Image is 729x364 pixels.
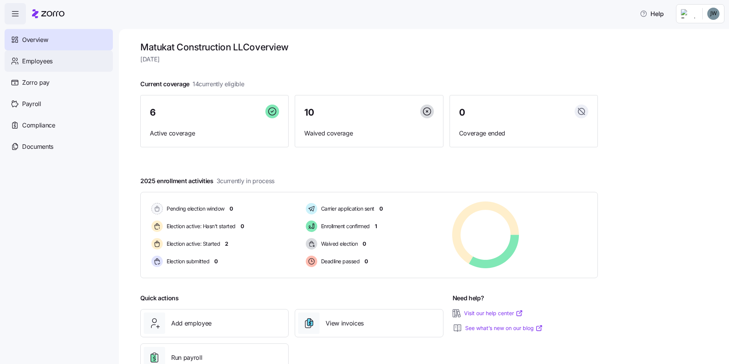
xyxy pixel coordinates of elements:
[5,29,113,50] a: Overview
[171,353,202,362] span: Run payroll
[22,35,48,45] span: Overview
[225,240,228,248] span: 2
[459,129,588,138] span: Coverage ended
[140,79,244,89] span: Current coverage
[364,258,368,265] span: 0
[363,240,366,248] span: 0
[150,108,156,117] span: 6
[140,55,598,64] span: [DATE]
[22,121,55,130] span: Compliance
[164,240,220,248] span: Election active: Started
[640,9,664,18] span: Help
[140,176,275,186] span: 2025 enrollment activities
[164,258,209,265] span: Election submitted
[214,258,218,265] span: 0
[5,136,113,157] a: Documents
[22,142,53,151] span: Documents
[193,79,244,89] span: 14 currently eligible
[140,41,598,53] h1: Matukat Construction LLC overview
[22,78,50,87] span: Zorro pay
[241,222,244,230] span: 0
[634,6,670,21] button: Help
[22,56,53,66] span: Employees
[465,324,543,332] a: See what’s new on our blog
[5,72,113,93] a: Zorro pay
[217,176,275,186] span: 3 currently in process
[304,129,434,138] span: Waived coverage
[5,50,113,72] a: Employees
[319,205,374,213] span: Carrier application sent
[171,319,212,328] span: Add employee
[304,108,314,117] span: 10
[319,258,360,265] span: Deadline passed
[164,205,225,213] span: Pending election window
[319,240,358,248] span: Waived election
[681,9,696,18] img: Employer logo
[375,222,377,230] span: 1
[5,114,113,136] a: Compliance
[707,8,719,20] img: ec81f205da390930e66a9218cf0964b0
[319,222,370,230] span: Enrollment confirmed
[5,93,113,114] a: Payroll
[150,129,279,138] span: Active coverage
[326,319,364,328] span: View invoices
[453,293,484,303] span: Need help?
[140,293,179,303] span: Quick actions
[459,108,465,117] span: 0
[22,99,41,109] span: Payroll
[230,205,233,213] span: 0
[379,205,383,213] span: 0
[464,309,523,317] a: Visit our help center
[164,222,236,230] span: Election active: Hasn't started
